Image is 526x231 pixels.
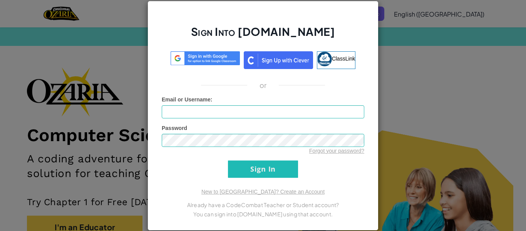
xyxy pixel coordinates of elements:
[171,51,240,66] img: log-in-google-sso.svg
[228,160,298,178] input: Sign In
[162,24,364,47] h2: Sign Into [DOMAIN_NAME]
[244,51,313,69] img: clever_sso_button@2x.png
[332,55,355,61] span: ClassLink
[317,52,332,66] img: classlink-logo-small.png
[162,125,187,131] span: Password
[260,81,267,90] p: or
[162,96,213,103] label: :
[162,200,364,209] p: Already have a CodeCombat Teacher or Student account?
[162,209,364,219] p: You can sign into [DOMAIN_NAME] using that account.
[162,96,211,103] span: Email or Username
[201,189,325,195] a: New to [GEOGRAPHIC_DATA]? Create an Account
[309,148,364,154] a: Forgot your password?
